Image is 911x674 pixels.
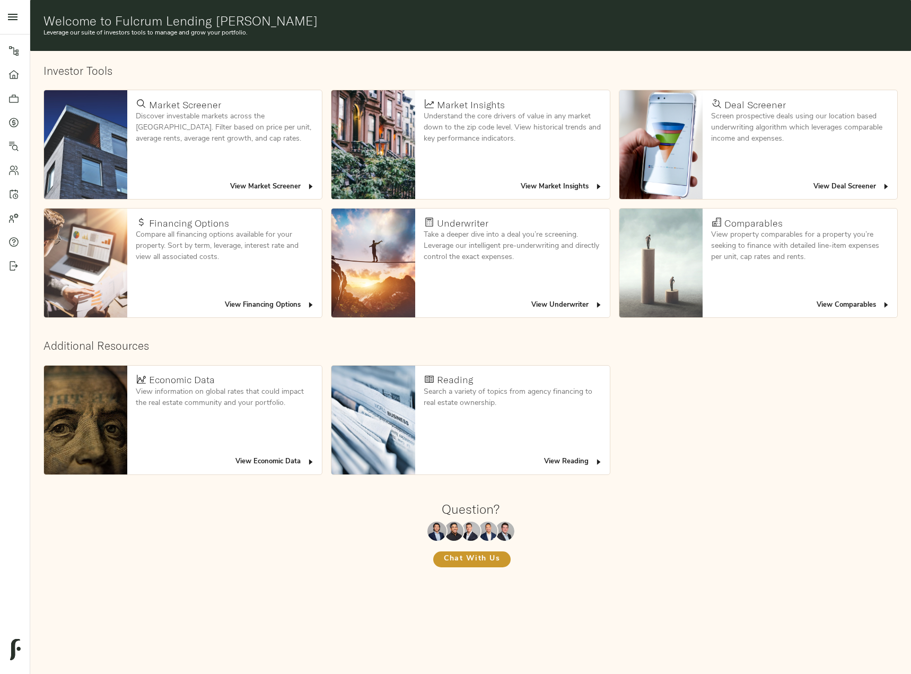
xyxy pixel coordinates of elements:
img: Market Screener [44,90,127,199]
p: Leverage our suite of investors tools to manage and grow your portfolio. [43,28,898,38]
img: Kenneth Mendonça [444,522,463,541]
img: Deal Screener [619,90,703,199]
img: Underwriter [331,209,415,317]
h2: Additional Resources [43,339,898,352]
p: View information on global rates that could impact the real estate community and your portfolio. [136,386,313,409]
h4: Financing Options [149,218,229,229]
img: Economic Data [44,366,127,474]
span: View Comparables [817,299,890,312]
button: View Deal Screener [811,179,893,195]
p: Take a deeper dive into a deal you’re screening. Leverage our intelligent pre-underwriting and di... [424,229,601,263]
button: View Financing Options [222,297,318,314]
h4: Market Insights [437,99,505,111]
img: Justin Stamp [495,522,514,541]
button: View Market Insights [518,179,606,195]
h4: Comparables [724,218,783,229]
button: View Reading [541,454,606,470]
span: View Economic Data [235,456,315,468]
span: View Financing Options [225,299,315,312]
span: Chat With Us [444,552,500,566]
span: View Market Insights [521,181,603,193]
h4: Underwriter [437,218,488,229]
h4: Reading [437,374,473,386]
span: View Reading [544,456,603,468]
img: Richard Le [478,522,497,541]
p: Discover investable markets across the [GEOGRAPHIC_DATA]. Filter based on price per unit, average... [136,111,313,144]
img: Maxwell Wu [427,522,446,541]
button: View Comparables [814,297,893,314]
img: Comparables [619,209,703,317]
button: Chat With Us [433,551,511,567]
p: Search a variety of topics from agency financing to real estate ownership. [424,386,601,409]
h2: Investor Tools [43,64,898,77]
p: Understand the core drivers of value in any market down to the zip code level. View historical tr... [424,111,601,144]
button: View Underwriter [529,297,606,314]
h4: Market Screener [149,99,221,111]
img: Financing Options [44,209,127,317]
img: Reading [331,366,415,474]
button: View Economic Data [233,454,318,470]
h1: Question? [442,502,500,516]
h4: Economic Data [149,374,215,386]
h1: Welcome to Fulcrum Lending [PERSON_NAME] [43,13,898,28]
img: Market Insights [331,90,415,199]
h4: Deal Screener [724,99,786,111]
button: View Market Screener [227,179,318,195]
img: Zach Frizzera [461,522,480,541]
span: View Market Screener [230,181,315,193]
p: Compare all financing options available for your property. Sort by term, leverage, interest rate ... [136,229,313,263]
span: View Deal Screener [813,181,890,193]
p: Screen prospective deals using our location based underwriting algorithm which leverages comparab... [711,111,889,144]
p: View property comparables for a property you’re seeking to finance with detailed line-item expens... [711,229,889,263]
span: View Underwriter [531,299,603,312]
